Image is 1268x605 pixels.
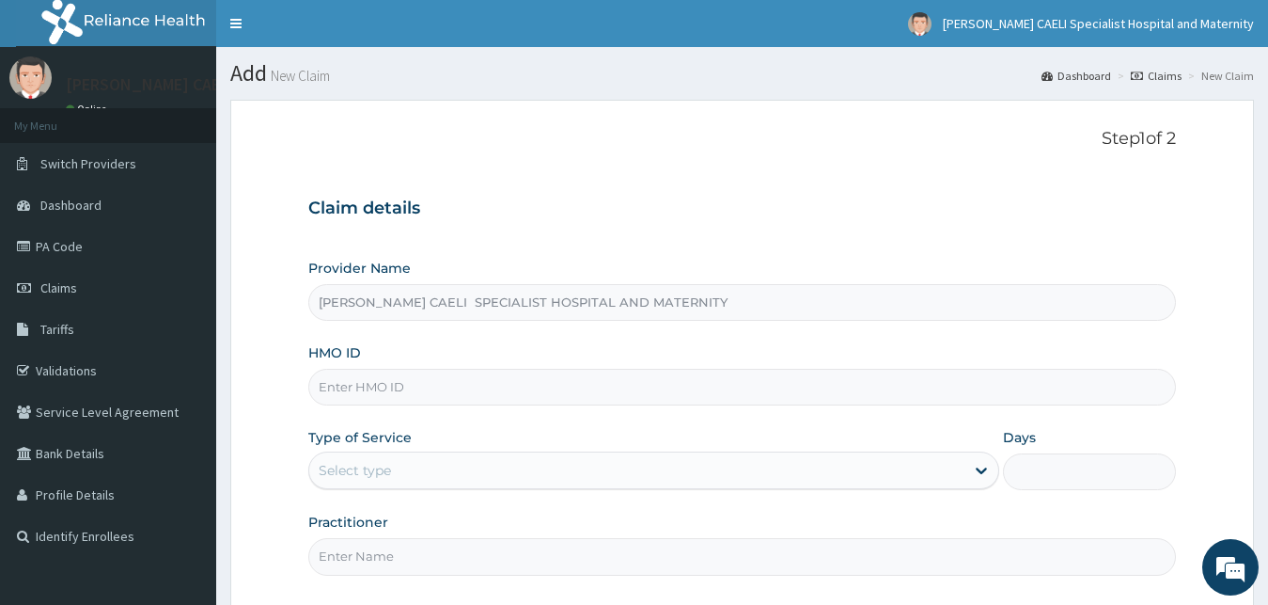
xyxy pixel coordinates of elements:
[943,15,1254,32] span: [PERSON_NAME] CAELI Specialist Hospital and Maternity
[40,197,102,214] span: Dashboard
[40,321,74,338] span: Tariffs
[908,12,931,36] img: User Image
[1131,68,1182,84] a: Claims
[308,129,1177,150] p: Step 1 of 2
[230,61,1254,86] h1: Add
[308,199,1177,219] h3: Claim details
[308,428,412,447] label: Type of Service
[66,76,481,93] p: [PERSON_NAME] CAELI Specialist Hospital and Maternity
[267,69,330,83] small: New Claim
[40,279,77,296] span: Claims
[308,343,361,362] label: HMO ID
[319,461,391,480] div: Select type
[308,369,1177,406] input: Enter HMO ID
[1041,68,1111,84] a: Dashboard
[66,103,111,116] a: Online
[9,56,52,99] img: User Image
[308,513,388,532] label: Practitioner
[1183,68,1254,84] li: New Claim
[40,155,136,172] span: Switch Providers
[308,259,411,278] label: Provider Name
[1003,428,1036,447] label: Days
[308,538,1177,575] input: Enter Name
